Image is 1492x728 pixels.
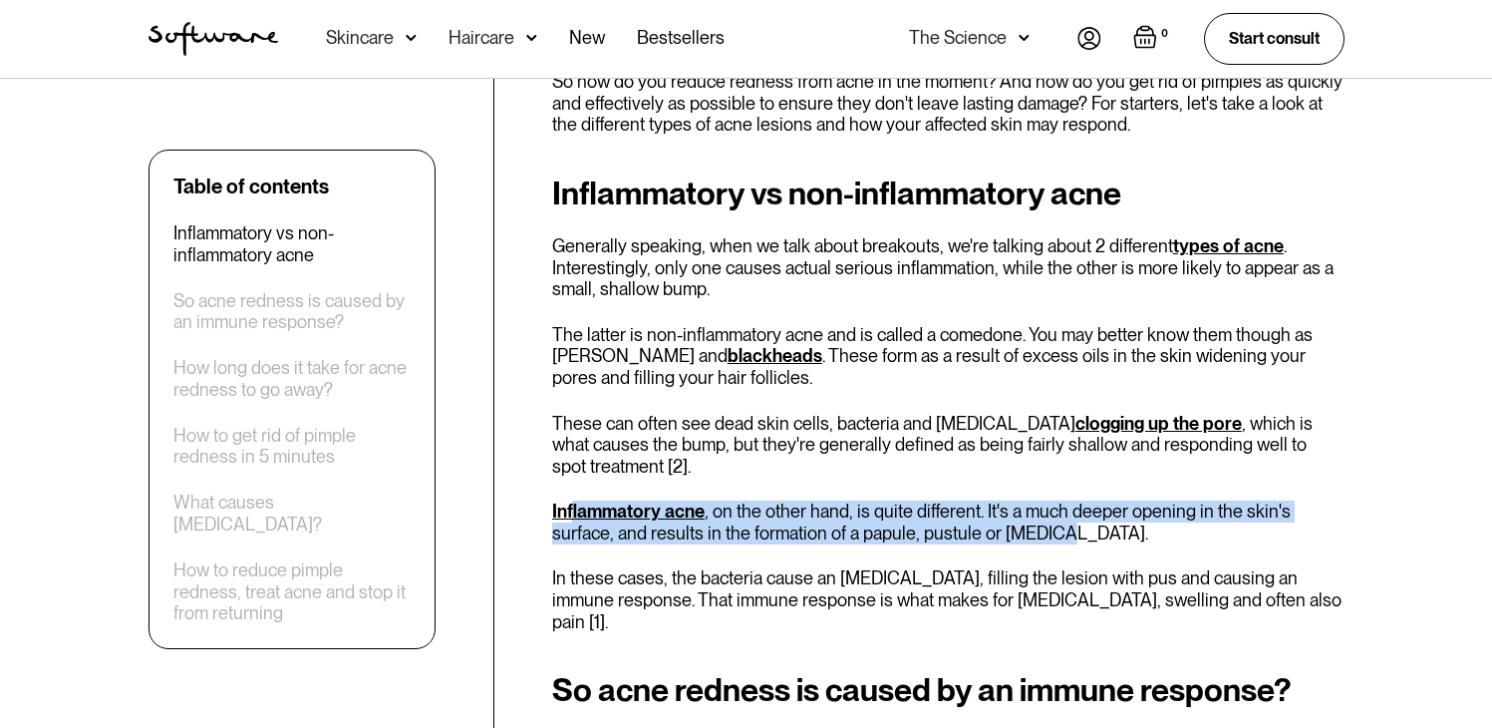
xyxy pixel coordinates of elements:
div: Table of contents [173,175,329,198]
img: arrow down [526,28,537,48]
p: So how do you reduce redness from acne in the moment? And how do you get rid of pimples as quickl... [552,71,1344,136]
a: blackheads [728,345,822,366]
img: Software Logo [149,22,278,56]
div: Haircare [448,28,514,48]
img: arrow down [406,28,417,48]
a: Start consult [1204,13,1344,64]
a: Inflammatory vs non-inflammatory acne [173,222,411,265]
img: arrow down [1019,28,1030,48]
h2: So acne redness is caused by an immune response? [552,672,1344,708]
a: types of acne [1173,235,1284,256]
p: The latter is non-inflammatory acne and is called a comedone. You may better know them though as ... [552,324,1344,389]
a: Open empty cart [1133,25,1172,53]
a: So acne redness is caused by an immune response? [173,290,411,333]
p: Generally speaking, when we talk about breakouts, we're talking about 2 different . Interestingly... [552,235,1344,300]
div: 0 [1157,25,1172,43]
a: Inflammatory acne [552,501,705,522]
a: How long does it take for acne redness to go away? [173,357,411,400]
a: clogging up the pore [1075,413,1242,434]
a: What causes [MEDICAL_DATA]? [173,492,411,535]
a: How to reduce pimple redness, treat acne and stop it from returning [173,559,411,624]
div: The Science [909,28,1007,48]
p: , on the other hand, is quite different. It's a much deeper opening in the skin's surface, and re... [552,501,1344,544]
a: How to get rid of pimple redness in 5 minutes [173,425,411,468]
div: Skincare [326,28,394,48]
p: These can often see dead skin cells, bacteria and [MEDICAL_DATA] , which is what causes the bump,... [552,413,1344,478]
p: In these cases, the bacteria cause an [MEDICAL_DATA], filling the lesion with pus and causing an ... [552,567,1344,632]
a: home [149,22,278,56]
h2: Inflammatory vs non-inflammatory acne [552,176,1344,211]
